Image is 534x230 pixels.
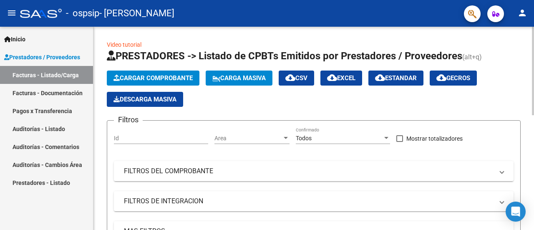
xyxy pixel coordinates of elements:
app-download-masive: Descarga masiva de comprobantes (adjuntos) [107,92,183,107]
button: Gecros [430,71,477,86]
mat-icon: cloud_download [375,73,385,83]
button: CSV [279,71,314,86]
h3: Filtros [114,114,143,126]
mat-icon: person [517,8,527,18]
span: Carga Masiva [212,74,266,82]
span: Cargar Comprobante [113,74,193,82]
mat-icon: cloud_download [285,73,295,83]
mat-expansion-panel-header: FILTROS DEL COMPROBANTE [114,161,514,181]
span: EXCEL [327,74,355,82]
button: EXCEL [320,71,362,86]
span: Area [214,135,282,142]
span: PRESTADORES -> Listado de CPBTs Emitidos por Prestadores / Proveedores [107,50,462,62]
span: - [PERSON_NAME] [99,4,174,23]
button: Cargar Comprobante [107,71,199,86]
span: Estandar [375,74,417,82]
mat-panel-title: FILTROS DEL COMPROBANTE [124,167,494,176]
span: Inicio [4,35,25,44]
span: CSV [285,74,307,82]
span: Prestadores / Proveedores [4,53,80,62]
button: Descarga Masiva [107,92,183,107]
span: Gecros [436,74,470,82]
a: Video tutorial [107,41,141,48]
mat-icon: cloud_download [436,73,446,83]
div: Open Intercom Messenger [506,202,526,222]
span: Todos [296,135,312,142]
span: (alt+q) [462,53,482,61]
button: Estandar [368,71,423,86]
mat-panel-title: FILTROS DE INTEGRACION [124,197,494,206]
mat-icon: cloud_download [327,73,337,83]
mat-icon: menu [7,8,17,18]
button: Carga Masiva [206,71,272,86]
span: Descarga Masiva [113,96,176,103]
span: - ospsip [66,4,99,23]
mat-expansion-panel-header: FILTROS DE INTEGRACION [114,191,514,211]
span: Mostrar totalizadores [406,134,463,144]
